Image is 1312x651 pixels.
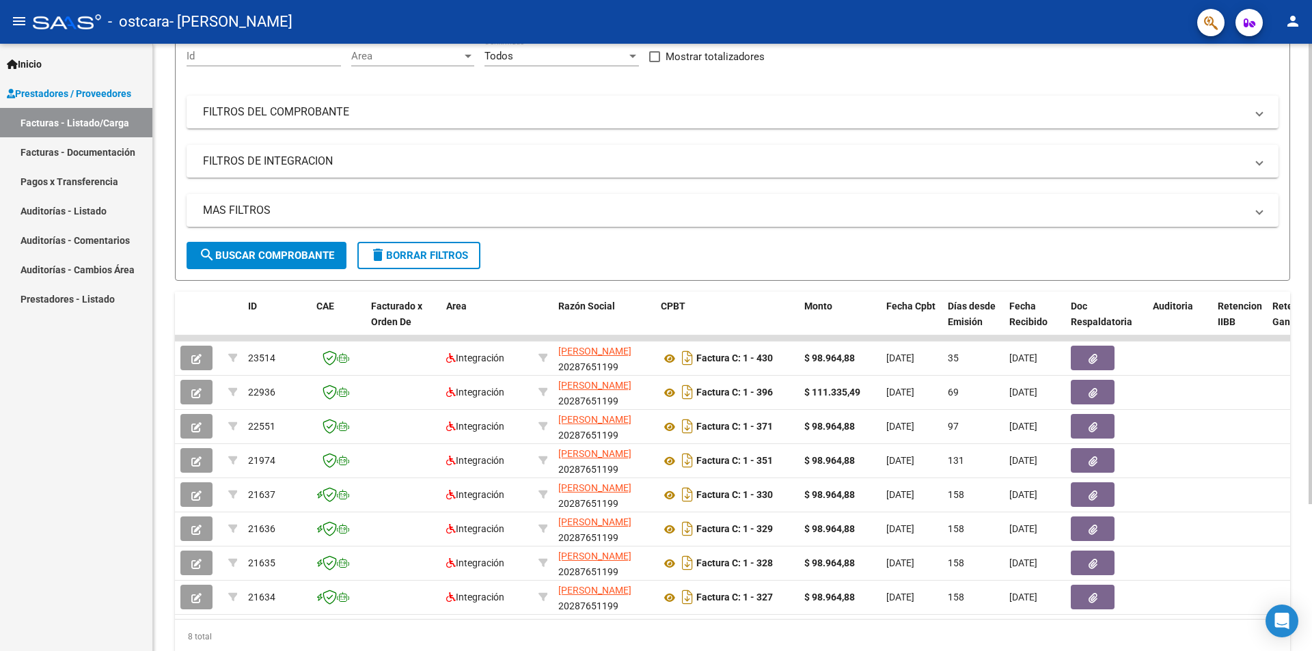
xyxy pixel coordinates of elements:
[446,352,504,363] span: Integración
[351,50,462,62] span: Area
[1009,557,1037,568] span: [DATE]
[1009,523,1037,534] span: [DATE]
[446,421,504,432] span: Integración
[1153,301,1193,311] span: Auditoria
[446,592,504,602] span: Integración
[11,13,27,29] mat-icon: menu
[696,387,773,398] strong: Factura C: 1 - 396
[948,557,964,568] span: 158
[799,292,881,352] datatable-header-cell: Monto
[655,292,799,352] datatable-header-cell: CPBT
[679,552,696,574] i: Descargar documento
[370,249,468,262] span: Borrar Filtros
[804,592,855,602] strong: $ 98.964,88
[804,523,855,534] strong: $ 98.964,88
[441,292,533,352] datatable-header-cell: Area
[1009,489,1037,500] span: [DATE]
[696,456,773,467] strong: Factura C: 1 - 351
[558,480,650,509] div: 20287651199
[558,412,650,441] div: 20287651199
[804,352,855,363] strong: $ 98.964,88
[804,301,832,311] span: Monto
[248,421,275,432] span: 22551
[446,489,504,500] span: Integración
[248,387,275,398] span: 22936
[446,301,467,311] span: Area
[558,514,650,543] div: 20287651199
[187,242,346,269] button: Buscar Comprobante
[446,523,504,534] span: Integración
[679,449,696,471] i: Descargar documento
[187,145,1279,178] mat-expansion-panel-header: FILTROS DE INTEGRACION
[696,353,773,364] strong: Factura C: 1 - 430
[366,292,441,352] datatable-header-cell: Facturado x Orden De
[679,381,696,403] i: Descargar documento
[248,455,275,466] span: 21974
[7,57,42,72] span: Inicio
[696,592,773,603] strong: Factura C: 1 - 327
[948,592,964,602] span: 158
[553,292,655,352] datatable-header-cell: Razón Social
[804,421,855,432] strong: $ 98.964,88
[558,585,631,596] span: [PERSON_NAME]
[558,344,650,372] div: 20287651199
[248,523,275,534] span: 21636
[248,592,275,602] span: 21634
[1009,592,1037,602] span: [DATE]
[311,292,366,352] datatable-header-cell: CAE
[804,387,860,398] strong: $ 111.335,49
[696,524,773,535] strong: Factura C: 1 - 329
[942,292,1004,352] datatable-header-cell: Días desde Emisión
[948,352,959,363] span: 35
[203,105,1246,120] mat-panel-title: FILTROS DEL COMPROBANTE
[886,387,914,398] span: [DATE]
[316,301,334,311] span: CAE
[187,96,1279,128] mat-expansion-panel-header: FILTROS DEL COMPROBANTE
[1218,301,1262,327] span: Retencion IIBB
[203,203,1246,218] mat-panel-title: MAS FILTROS
[558,448,631,459] span: [PERSON_NAME]
[886,489,914,500] span: [DATE]
[558,301,615,311] span: Razón Social
[679,586,696,608] i: Descargar documento
[886,352,914,363] span: [DATE]
[696,558,773,569] strong: Factura C: 1 - 328
[248,352,275,363] span: 23514
[696,490,773,501] strong: Factura C: 1 - 330
[558,549,650,577] div: 20287651199
[804,557,855,568] strong: $ 98.964,88
[558,482,631,493] span: [PERSON_NAME]
[357,242,480,269] button: Borrar Filtros
[679,347,696,369] i: Descargar documento
[886,592,914,602] span: [DATE]
[886,455,914,466] span: [DATE]
[446,455,504,466] span: Integración
[1212,292,1267,352] datatable-header-cell: Retencion IIBB
[243,292,311,352] datatable-header-cell: ID
[804,489,855,500] strong: $ 98.964,88
[203,154,1246,169] mat-panel-title: FILTROS DE INTEGRACION
[881,292,942,352] datatable-header-cell: Fecha Cpbt
[804,455,855,466] strong: $ 98.964,88
[1071,301,1132,327] span: Doc Respaldatoria
[169,7,292,37] span: - [PERSON_NAME]
[199,249,334,262] span: Buscar Comprobante
[558,380,631,391] span: [PERSON_NAME]
[1004,292,1065,352] datatable-header-cell: Fecha Recibido
[370,247,386,263] mat-icon: delete
[558,378,650,406] div: 20287651199
[558,516,631,527] span: [PERSON_NAME]
[558,346,631,357] span: [PERSON_NAME]
[446,387,504,398] span: Integración
[1266,605,1298,637] div: Open Intercom Messenger
[679,518,696,540] i: Descargar documento
[558,583,650,611] div: 20287651199
[886,421,914,432] span: [DATE]
[558,551,631,562] span: [PERSON_NAME]
[446,557,504,568] span: Integración
[1285,13,1301,29] mat-icon: person
[558,414,631,425] span: [PERSON_NAME]
[187,194,1279,227] mat-expansion-panel-header: MAS FILTROS
[558,446,650,475] div: 20287651199
[1065,292,1147,352] datatable-header-cell: Doc Respaldatoria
